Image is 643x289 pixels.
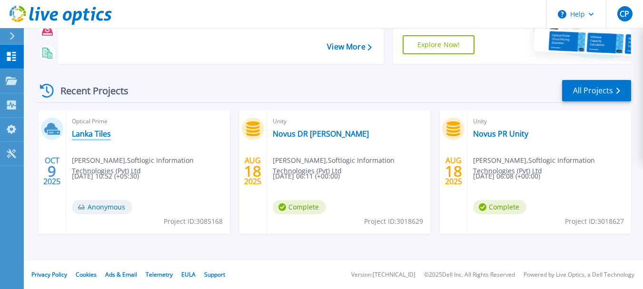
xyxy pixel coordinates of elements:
[76,270,97,279] a: Cookies
[364,216,423,227] span: Project ID: 3018629
[273,116,425,127] span: Unity
[445,167,462,175] span: 18
[72,129,111,139] a: Lanka Tiles
[620,10,629,18] span: CP
[181,270,196,279] a: EULA
[72,116,224,127] span: Optical Prime
[72,155,230,176] span: [PERSON_NAME] , Softlogic Information Technologies (Pvt) Ltd
[146,270,173,279] a: Telemetry
[403,35,475,54] a: Explore Now!
[48,167,56,175] span: 9
[164,216,223,227] span: Project ID: 3085168
[562,80,631,101] a: All Projects
[273,155,431,176] span: [PERSON_NAME] , Softlogic Information Technologies (Pvt) Ltd
[244,167,261,175] span: 18
[204,270,225,279] a: Support
[105,270,137,279] a: Ads & Email
[565,216,624,227] span: Project ID: 3018627
[273,171,340,181] span: [DATE] 06:11 (+00:00)
[43,154,61,189] div: OCT 2025
[473,129,528,139] a: Novus PR Unity
[31,270,67,279] a: Privacy Policy
[473,171,540,181] span: [DATE] 06:08 (+00:00)
[473,155,631,176] span: [PERSON_NAME] , Softlogic Information Technologies (Pvt) Ltd
[327,42,371,51] a: View More
[351,272,415,278] li: Version: [TECHNICAL_ID]
[72,200,132,214] span: Anonymous
[273,200,326,214] span: Complete
[445,154,463,189] div: AUG 2025
[424,272,515,278] li: © 2025 Dell Inc. All Rights Reserved
[524,272,634,278] li: Powered by Live Optics, a Dell Technology
[273,129,369,139] a: Novus DR [PERSON_NAME]
[473,200,526,214] span: Complete
[37,79,141,102] div: Recent Projects
[72,171,139,181] span: [DATE] 10:52 (+05:30)
[244,154,262,189] div: AUG 2025
[473,116,625,127] span: Unity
